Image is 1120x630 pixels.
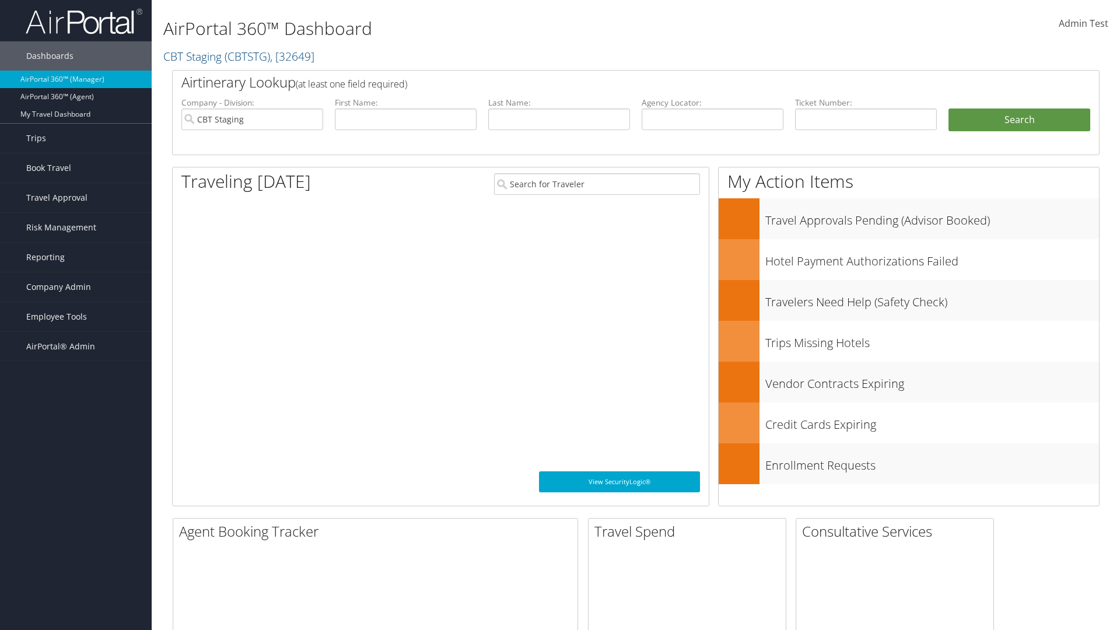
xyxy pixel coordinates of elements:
img: airportal-logo.png [26,8,142,35]
span: Trips [26,124,46,153]
span: (at least one field required) [296,78,407,90]
label: Ticket Number: [795,97,937,108]
a: Travel Approvals Pending (Advisor Booked) [719,198,1099,239]
span: Risk Management [26,213,96,242]
span: AirPortal® Admin [26,332,95,361]
a: Vendor Contracts Expiring [719,362,1099,402]
a: Travelers Need Help (Safety Check) [719,280,1099,321]
h2: Agent Booking Tracker [179,521,577,541]
h3: Travel Approvals Pending (Advisor Booked) [765,206,1099,229]
a: Credit Cards Expiring [719,402,1099,443]
h3: Trips Missing Hotels [765,329,1099,351]
button: Search [949,108,1090,132]
span: Dashboards [26,41,73,71]
a: CBT Staging [163,48,314,64]
h1: Traveling [DATE] [181,169,311,194]
h3: Hotel Payment Authorizations Failed [765,247,1099,269]
span: Reporting [26,243,65,272]
span: , [ 32649 ] [270,48,314,64]
a: View SecurityLogic® [539,471,700,492]
span: Employee Tools [26,302,87,331]
span: Company Admin [26,272,91,302]
a: Hotel Payment Authorizations Failed [719,239,1099,280]
h3: Travelers Need Help (Safety Check) [765,288,1099,310]
h2: Travel Spend [594,521,786,541]
h2: Consultative Services [802,521,993,541]
label: Last Name: [488,97,630,108]
span: Travel Approval [26,183,87,212]
label: Agency Locator: [642,97,783,108]
input: Search for Traveler [494,173,700,195]
label: Company - Division: [181,97,323,108]
h2: Airtinerary Lookup [181,72,1013,92]
h1: My Action Items [719,169,1099,194]
a: Admin Test [1059,6,1108,42]
span: ( CBTSTG ) [225,48,270,64]
h1: AirPortal 360™ Dashboard [163,16,793,41]
h3: Vendor Contracts Expiring [765,370,1099,392]
h3: Credit Cards Expiring [765,411,1099,433]
span: Book Travel [26,153,71,183]
h3: Enrollment Requests [765,452,1099,474]
span: Admin Test [1059,17,1108,30]
a: Trips Missing Hotels [719,321,1099,362]
label: First Name: [335,97,477,108]
a: Enrollment Requests [719,443,1099,484]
